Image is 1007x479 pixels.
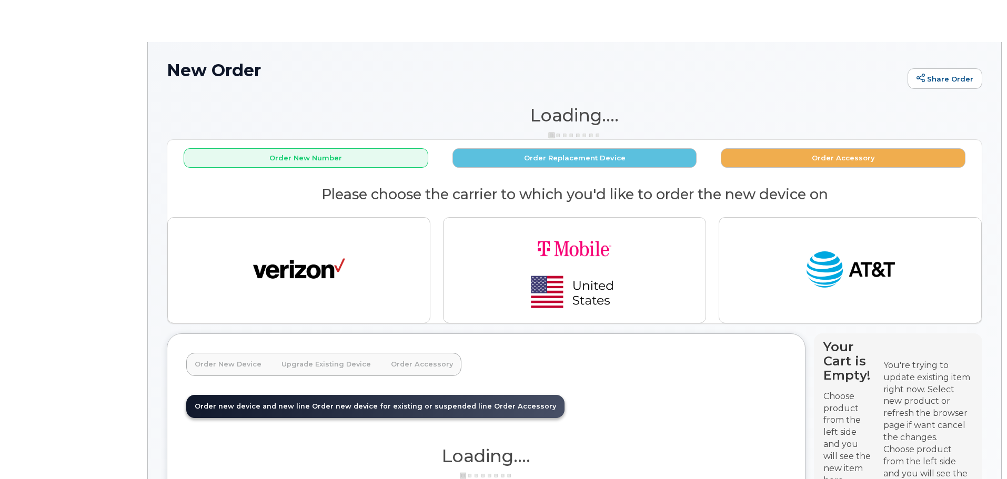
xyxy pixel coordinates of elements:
img: verizon-ab2890fd1dd4a6c9cf5f392cd2db4626a3dae38ee8226e09bcb5c993c4c79f81.png [253,247,345,294]
a: Order Accessory [382,353,461,376]
h4: Your Cart is Empty! [823,340,874,382]
img: at_t-fb3d24644a45acc70fc72cc47ce214d34099dfd970ee3ae2334e4251f9d920fd.png [804,247,897,294]
button: Order Accessory [721,148,965,168]
h1: Loading.... [186,446,786,465]
a: Order New Device [186,353,270,376]
h1: Loading.... [167,106,982,125]
h2: Please choose the carrier to which you'd like to order the new device on [167,187,982,202]
span: Order new device for existing or suspended line [312,402,492,410]
a: Share Order [908,68,982,89]
a: Upgrade Existing Device [273,353,379,376]
span: Order Accessory [494,402,556,410]
span: Order new device and new line [195,402,310,410]
img: ajax-loader-3a6953c30dc77f0bf724df975f13086db4f4c1262e45940f03d1251963f1bf2e.gif [548,131,601,139]
h1: New Order [167,61,902,79]
div: You're trying to update existing item right now. Select new product or refresh the browser page i... [883,360,973,444]
button: Order Replacement Device [452,148,697,168]
img: t-mobile-78392d334a420d5b7f0e63d4fa81f6287a21d394dc80d677554bb55bbab1186f.png [501,226,648,314]
button: Order New Number [184,148,428,168]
